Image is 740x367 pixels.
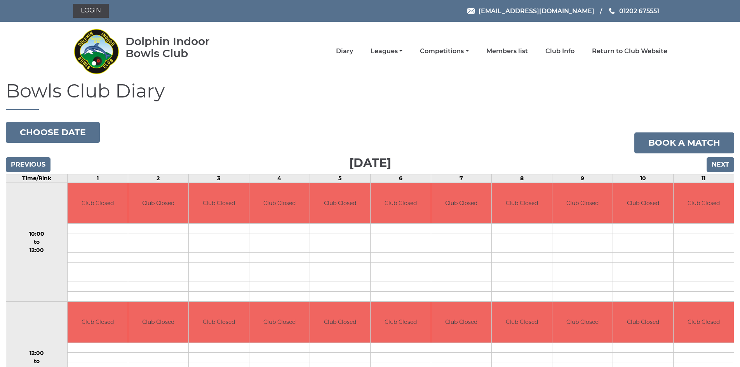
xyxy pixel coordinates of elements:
[479,7,594,14] span: [EMAIL_ADDRESS][DOMAIN_NAME]
[613,183,673,224] td: Club Closed
[68,302,128,343] td: Club Closed
[310,302,370,343] td: Club Closed
[613,302,673,343] td: Club Closed
[707,157,734,172] input: Next
[420,47,468,56] a: Competitions
[545,47,575,56] a: Club Info
[128,183,188,224] td: Club Closed
[371,47,402,56] a: Leagues
[68,183,128,224] td: Club Closed
[467,8,475,14] img: Email
[431,183,491,224] td: Club Closed
[592,47,667,56] a: Return to Club Website
[189,302,249,343] td: Club Closed
[371,302,431,343] td: Club Closed
[125,35,235,59] div: Dolphin Indoor Bowls Club
[128,302,188,343] td: Club Closed
[128,174,188,183] td: 2
[6,174,68,183] td: Time/Rink
[310,183,370,224] td: Club Closed
[336,47,353,56] a: Diary
[673,174,734,183] td: 11
[188,174,249,183] td: 3
[431,174,491,183] td: 7
[486,47,528,56] a: Members list
[249,174,310,183] td: 4
[189,183,249,224] td: Club Closed
[73,4,109,18] a: Login
[73,24,120,78] img: Dolphin Indoor Bowls Club
[371,183,431,224] td: Club Closed
[634,132,734,153] a: Book a match
[552,302,613,343] td: Club Closed
[609,8,615,14] img: Phone us
[6,122,100,143] button: Choose date
[6,81,734,110] h1: Bowls Club Diary
[608,6,659,16] a: Phone us 01202 675551
[249,302,310,343] td: Club Closed
[6,157,50,172] input: Previous
[370,174,431,183] td: 6
[6,183,68,302] td: 10:00 to 12:00
[552,183,613,224] td: Club Closed
[492,183,552,224] td: Club Closed
[310,174,370,183] td: 5
[249,183,310,224] td: Club Closed
[467,6,594,16] a: Email [EMAIL_ADDRESS][DOMAIN_NAME]
[674,183,734,224] td: Club Closed
[674,302,734,343] td: Club Closed
[492,302,552,343] td: Club Closed
[552,174,613,183] td: 9
[613,174,673,183] td: 10
[619,7,659,14] span: 01202 675551
[491,174,552,183] td: 8
[67,174,128,183] td: 1
[431,302,491,343] td: Club Closed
